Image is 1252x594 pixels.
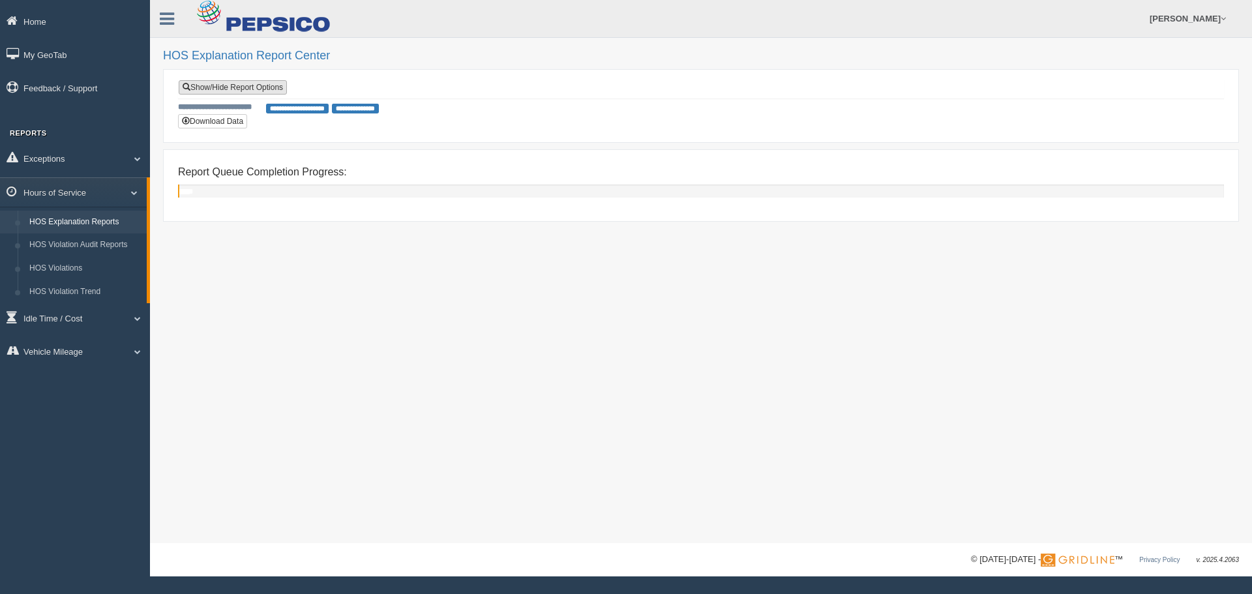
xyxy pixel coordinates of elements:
span: v. 2025.4.2063 [1197,556,1239,563]
h4: Report Queue Completion Progress: [178,166,1224,178]
a: HOS Violation Audit Reports [23,233,147,257]
a: HOS Violations [23,257,147,280]
img: Gridline [1041,554,1114,567]
a: HOS Explanation Reports [23,211,147,234]
h2: HOS Explanation Report Center [163,50,1239,63]
button: Download Data [178,114,247,128]
a: Privacy Policy [1139,556,1180,563]
a: Show/Hide Report Options [179,80,287,95]
div: © [DATE]-[DATE] - ™ [971,553,1239,567]
a: HOS Violation Trend [23,280,147,304]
